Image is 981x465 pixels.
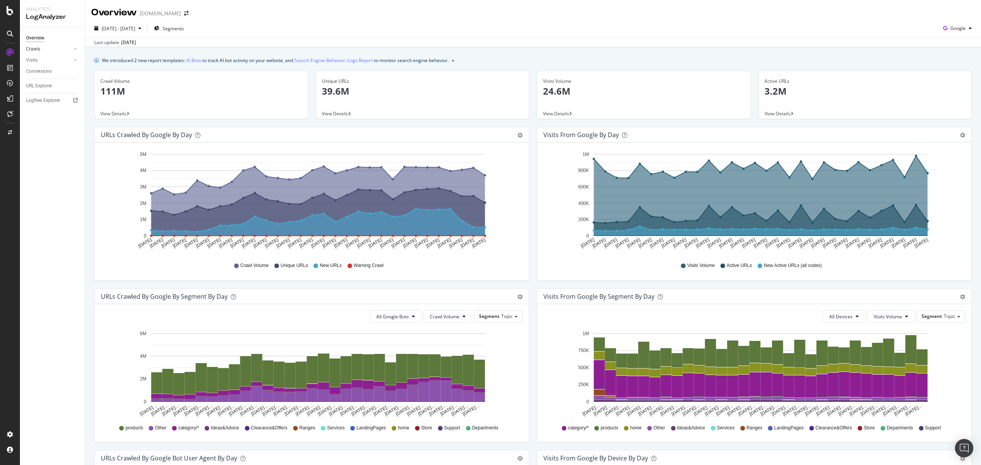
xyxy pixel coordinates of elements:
[586,233,589,239] text: 0
[582,152,589,157] text: 1M
[327,425,344,431] span: Services
[879,237,894,249] text: [DATE]
[517,133,523,138] div: gear
[413,237,429,249] text: [DATE]
[421,425,432,431] span: Store
[887,425,913,431] span: Departments
[868,237,883,249] text: [DATE]
[543,149,961,255] svg: A chart.
[121,39,136,46] div: [DATE]
[240,262,269,269] span: Crawl Volume
[543,454,648,462] div: Visits From Google By Device By Day
[299,425,315,431] span: Ranges
[276,237,291,249] text: [DATE]
[26,34,44,42] div: Overview
[718,237,733,249] text: [DATE]
[299,237,314,249] text: [DATE]
[241,237,256,249] text: [DATE]
[517,294,523,300] div: gear
[815,425,852,431] span: Clearance&Offers
[26,56,38,64] div: Visits
[578,184,589,190] text: 600K
[322,78,523,85] div: Unique URLs
[717,425,735,431] span: Services
[653,425,665,431] span: Other
[764,110,791,117] span: View Details
[940,22,975,34] button: Google
[823,310,865,323] button: All Devices
[149,237,164,249] text: [DATE]
[26,13,79,21] div: LogAnalyzer
[845,237,860,249] text: [DATE]
[578,217,589,222] text: 200K
[100,85,302,98] p: 111M
[960,133,965,138] div: gear
[600,425,618,431] span: products
[430,313,459,320] span: Crawl Volume
[436,237,452,249] text: [DATE]
[914,237,929,249] text: [DATE]
[578,365,589,370] text: 500K
[26,45,40,53] div: Crawls
[140,184,146,190] text: 3M
[543,329,961,418] svg: A chart.
[140,10,181,17] div: [DOMAIN_NAME]
[344,237,360,249] text: [DATE]
[543,110,569,117] span: View Details
[367,237,383,249] text: [DATE]
[144,399,146,404] text: 0
[684,237,699,249] text: [DATE]
[630,425,641,431] span: home
[960,456,965,461] div: gear
[140,201,146,206] text: 2M
[100,110,126,117] span: View Details
[829,313,853,320] span: All Devices
[207,237,222,249] text: [DATE]
[810,237,825,249] text: [DATE]
[390,237,406,249] text: [DATE]
[101,149,518,255] svg: A chart.
[695,237,710,249] text: [DATE]
[370,310,422,323] button: All Google Bots
[746,425,762,431] span: Ranges
[603,237,618,249] text: [DATE]
[649,237,664,249] text: [DATE]
[764,237,779,249] text: [DATE]
[614,237,630,249] text: [DATE]
[578,348,589,353] text: 750K
[730,237,745,249] text: [DATE]
[448,237,463,249] text: [DATE]
[586,399,589,404] text: 0
[398,425,409,431] span: home
[287,237,302,249] text: [DATE]
[833,237,848,249] text: [DATE]
[94,39,136,46] div: Last update
[91,6,137,19] div: Overview
[26,56,72,64] a: Visits
[874,313,902,320] span: Visits Volume
[137,237,153,249] text: [DATE]
[151,22,187,34] button: Segments
[626,237,641,249] text: [DATE]
[379,237,394,249] text: [DATE]
[543,293,655,300] div: Visits from Google By Segment By Day
[425,237,440,249] text: [DATE]
[230,237,245,249] text: [DATE]
[211,425,239,431] span: Ideas&Advice
[218,237,233,249] text: [DATE]
[186,56,201,64] a: AI Bots
[310,237,325,249] text: [DATE]
[91,22,144,34] button: [DATE] - [DATE]
[578,201,589,206] text: 400K
[26,97,79,105] a: Logfiles Explorer
[101,329,518,418] svg: A chart.
[856,237,871,249] text: [DATE]
[184,237,199,249] text: [DATE]
[125,425,143,431] span: products
[543,85,745,98] p: 24.6M
[687,262,715,269] span: Visits Volume
[479,313,499,319] span: Segment
[322,85,523,98] p: 39.6M
[26,34,79,42] a: Overview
